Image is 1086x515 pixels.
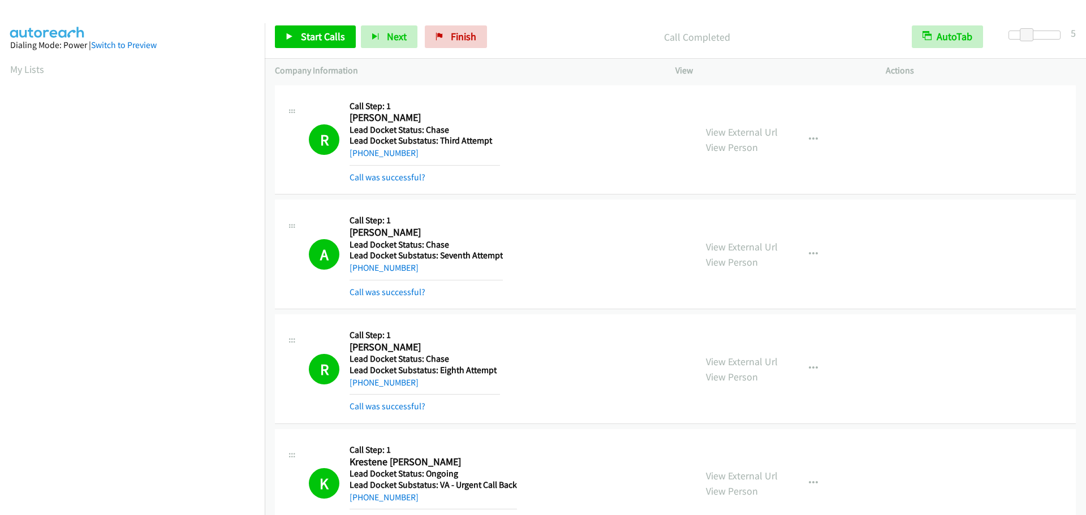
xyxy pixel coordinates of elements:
[706,141,758,154] a: View Person
[275,64,655,77] p: Company Information
[912,25,983,48] button: AutoTab
[350,262,419,273] a: [PHONE_NUMBER]
[350,250,503,261] h5: Lead Docket Substatus: Seventh Attempt
[706,355,778,368] a: View External Url
[706,125,778,139] a: View External Url
[301,30,345,43] span: Start Calls
[706,469,778,482] a: View External Url
[10,38,255,52] div: Dialing Mode: Power |
[425,25,487,48] a: Finish
[350,172,425,183] a: Call was successful?
[350,215,503,226] h5: Call Step: 1
[91,40,157,50] a: Switch to Preview
[1053,213,1086,302] iframe: Resource Center
[350,401,425,412] a: Call was successful?
[350,226,500,239] h2: [PERSON_NAME]
[451,30,476,43] span: Finish
[350,287,425,297] a: Call was successful?
[706,484,758,497] a: View Person
[350,353,500,365] h5: Lead Docket Status: Chase
[309,354,339,384] h1: R
[361,25,417,48] button: Next
[350,101,500,112] h5: Call Step: 1
[675,64,865,77] p: View
[350,468,517,479] h5: Lead Docket Status: Ongoing
[886,64,1076,77] p: Actions
[350,111,500,124] h2: [PERSON_NAME]
[502,29,891,45] p: Call Completed
[350,479,517,491] h5: Lead Docket Substatus: VA - Urgent Call Back
[309,124,339,155] h1: R
[350,456,517,469] h2: Krestene [PERSON_NAME]
[350,365,500,376] h5: Lead Docket Substatus: Eighth Attempt
[387,30,407,43] span: Next
[350,377,419,388] a: [PHONE_NUMBER]
[1071,25,1076,41] div: 5
[706,370,758,383] a: View Person
[706,240,778,253] a: View External Url
[275,25,356,48] a: Start Calls
[309,239,339,270] h1: A
[706,256,758,269] a: View Person
[350,444,517,456] h5: Call Step: 1
[350,239,503,250] h5: Lead Docket Status: Chase
[309,468,339,499] h1: K
[350,341,500,354] h2: [PERSON_NAME]
[350,124,500,136] h5: Lead Docket Status: Chase
[350,148,419,158] a: [PHONE_NUMBER]
[10,63,44,76] a: My Lists
[350,330,500,341] h5: Call Step: 1
[350,135,500,146] h5: Lead Docket Substatus: Third Attempt
[350,492,419,503] a: [PHONE_NUMBER]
